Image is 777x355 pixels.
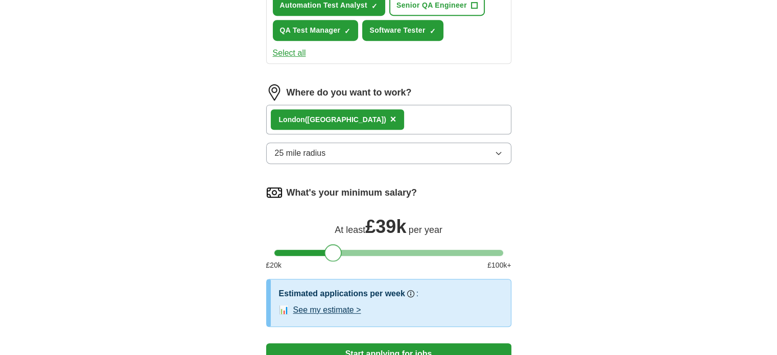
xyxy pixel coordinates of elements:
[266,84,282,101] img: location.png
[409,225,442,235] span: per year
[287,86,412,100] label: Where do you want to work?
[266,184,282,201] img: salary.png
[365,216,406,237] span: £ 39k
[430,27,436,35] span: ✓
[293,304,361,316] button: See my estimate >
[371,2,378,10] span: ✓
[362,20,443,41] button: Software Tester✓
[273,20,359,41] button: QA Test Manager✓
[275,147,326,159] span: 25 mile radius
[273,47,306,59] button: Select all
[280,25,341,36] span: QA Test Manager
[369,25,425,36] span: Software Tester
[335,225,365,235] span: At least
[344,27,350,35] span: ✓
[390,113,396,125] span: ×
[266,260,281,271] span: £ 20 k
[279,114,386,125] div: don
[266,143,511,164] button: 25 mile radius
[390,112,396,127] button: ×
[287,186,417,200] label: What's your minimum salary?
[416,288,418,300] h3: :
[279,304,289,316] span: 📊
[279,288,405,300] h3: Estimated applications per week
[305,115,386,124] span: ([GEOGRAPHIC_DATA])
[279,115,292,124] strong: Lon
